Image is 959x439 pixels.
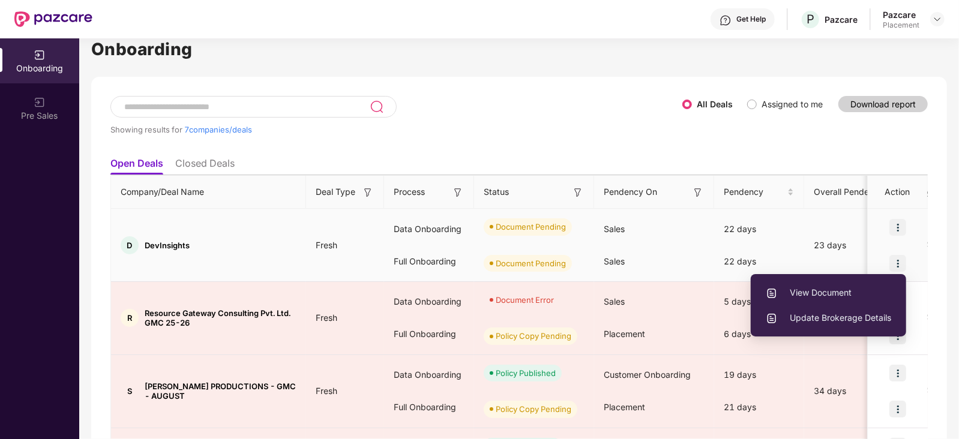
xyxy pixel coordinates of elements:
span: DevInsights [145,240,190,250]
span: P [807,12,814,26]
span: Placement [604,402,645,412]
div: Policy Published [496,367,556,379]
div: 6 days [714,318,804,350]
div: 34 days [804,384,906,398]
div: 22 days [714,213,804,245]
div: Full Onboarding [384,391,474,423]
img: svg+xml;base64,PHN2ZyB3aWR0aD0iMjAiIGhlaWdodD0iMjAiIHZpZXdCb3g9IjAgMCAyMCAyMCIgZmlsbD0ibm9uZSIgeG... [34,49,46,61]
div: Data Onboarding [384,285,474,318]
div: Showing results for [110,125,682,134]
span: 7 companies/deals [184,125,252,134]
button: Download report [838,96,928,112]
img: svg+xml;base64,PHN2ZyBpZD0iVXBsb2FkX0xvZ3MiIGRhdGEtbmFtZT0iVXBsb2FkIExvZ3MiIHhtbG5zPSJodHRwOi8vd3... [766,287,778,299]
img: svg+xml;base64,PHN2ZyBpZD0iVXBsb2FkX0xvZ3MiIGRhdGEtbmFtZT0iVXBsb2FkIExvZ3MiIHhtbG5zPSJodHRwOi8vd3... [766,312,778,324]
span: Status [484,185,509,199]
span: Sales [604,256,625,266]
div: Pazcare [825,14,858,25]
div: Full Onboarding [384,318,474,350]
div: Policy Copy Pending [496,403,571,415]
span: Sales [604,224,625,234]
div: Data Onboarding [384,213,474,245]
span: Process [394,185,425,199]
span: Customer Onboarding [604,369,691,380]
label: All Deals [697,99,733,109]
div: 5 days [714,285,804,318]
img: svg+xml;base64,PHN2ZyB3aWR0aD0iMTYiIGhlaWdodD0iMTYiIHZpZXdCb3g9IjAgMCAxNiAxNiIgZmlsbD0ibm9uZSIgeG... [572,187,584,199]
div: Policy Copy Pending [496,330,571,342]
h1: Onboarding [91,36,947,62]
div: S [121,382,139,400]
span: Resource Gateway Consulting Pvt. Ltd. GMC 25-26 [145,308,296,327]
img: svg+xml;base64,PHN2ZyBpZD0iRHJvcGRvd24tMzJ4MzIiIHhtbG5zPSJodHRwOi8vd3d3LnczLm9yZy8yMDAwL3N2ZyIgd2... [933,14,942,24]
img: icon [889,219,906,236]
th: Pendency [714,176,804,209]
span: Placement [604,329,645,339]
li: Open Deals [110,157,163,175]
div: 19 days [714,359,804,391]
span: Fresh [306,240,347,250]
div: 22 days [714,245,804,278]
img: icon [889,401,906,417]
div: Get Help [736,14,766,24]
div: Document Pending [496,257,566,269]
div: 21 days [714,391,804,423]
th: Overall Pendency [804,176,906,209]
span: Pendency On [604,185,657,199]
li: Closed Deals [175,157,235,175]
div: D [121,236,139,254]
img: svg+xml;base64,PHN2ZyB3aWR0aD0iMjQiIGhlaWdodD0iMjUiIHZpZXdCb3g9IjAgMCAyNCAyNSIgZmlsbD0ibm9uZSIgeG... [370,100,383,114]
img: svg+xml;base64,PHN2ZyB3aWR0aD0iMTYiIGhlaWdodD0iMTYiIHZpZXdCb3g9IjAgMCAxNiAxNiIgZmlsbD0ibm9uZSIgeG... [362,187,374,199]
div: 23 days [804,239,906,252]
span: Fresh [306,386,347,396]
span: Fresh [306,312,347,323]
img: svg+xml;base64,PHN2ZyB3aWR0aD0iMTYiIGhlaWdodD0iMTYiIHZpZXdCb3g9IjAgMCAxNiAxNiIgZmlsbD0ibm9uZSIgeG... [692,187,704,199]
img: svg+xml;base64,PHN2ZyB3aWR0aD0iMjAiIGhlaWdodD0iMjAiIHZpZXdCb3g9IjAgMCAyMCAyMCIgZmlsbD0ibm9uZSIgeG... [34,97,46,109]
img: svg+xml;base64,PHN2ZyBpZD0iSGVscC0zMngzMiIgeG1sbnM9Imh0dHA6Ly93d3cudzMub3JnLzIwMDAvc3ZnIiB3aWR0aD... [720,14,732,26]
span: Pendency [724,185,785,199]
div: Data Onboarding [384,359,474,391]
div: Placement [883,20,919,30]
span: [PERSON_NAME] PRODUCTIONS - GMC - AUGUST [145,381,296,401]
th: Action [868,176,928,209]
span: Deal Type [316,185,355,199]
div: Full Onboarding [384,245,474,278]
img: icon [889,365,906,381]
th: Company/Deal Name [111,176,306,209]
img: New Pazcare Logo [14,11,92,27]
div: Pazcare [883,9,919,20]
span: View Document [766,286,891,299]
span: Update Brokerage Details [766,311,891,324]
div: R [121,309,139,327]
span: Sales [604,296,625,306]
label: Assigned to me [762,99,823,109]
img: svg+xml;base64,PHN2ZyB3aWR0aD0iMTYiIGhlaWdodD0iMTYiIHZpZXdCb3g9IjAgMCAxNiAxNiIgZmlsbD0ibm9uZSIgeG... [452,187,464,199]
img: icon [889,255,906,272]
div: Document Error [496,294,554,306]
div: Document Pending [496,221,566,233]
